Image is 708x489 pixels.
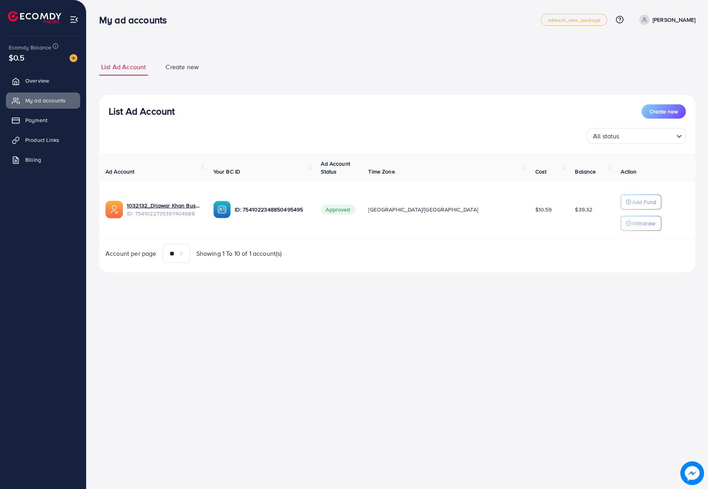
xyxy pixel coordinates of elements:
p: Add Fund [632,197,656,207]
span: Time Zone [368,168,395,176]
h3: My ad accounts [99,14,173,26]
span: Overview [25,77,49,85]
span: Ecomdy Balance [9,43,51,51]
span: Ad Account Status [321,160,350,176]
img: image [680,461,704,485]
span: $0.5 [9,52,25,63]
button: Create new [642,104,686,119]
span: Billing [25,156,41,164]
a: My ad accounts [6,93,80,108]
img: ic-ads-acc.e4c84228.svg [105,201,123,218]
span: Create new [166,62,199,72]
span: Action [621,168,636,176]
button: Withdraw [621,216,661,231]
span: List Ad Account [101,62,146,72]
span: ID: 7541022735397404688 [127,210,201,217]
span: Approved [321,204,355,215]
div: <span class='underline'>1032132_Dilawar Khan Business_1755781198138</span></br>7541022735397404688 [127,202,201,218]
input: Search for option [622,129,673,142]
img: image [70,54,77,62]
span: adreach_new_package [548,17,601,23]
p: [PERSON_NAME] [653,15,695,25]
h3: List Ad Account [109,106,175,117]
button: Add Fund [621,194,661,210]
span: Account per page [105,249,156,258]
span: $39.32 [575,206,592,213]
img: ic-ba-acc.ded83a64.svg [213,201,231,218]
a: Product Links [6,132,80,148]
span: Your BC ID [213,168,241,176]
span: Showing 1 To 10 of 1 account(s) [196,249,282,258]
a: Billing [6,152,80,168]
span: Create new [650,108,678,115]
p: Withdraw [632,219,655,228]
span: All status [591,130,621,142]
img: menu [70,15,79,24]
span: Cost [535,168,547,176]
span: My ad accounts [25,96,66,104]
span: $10.59 [535,206,552,213]
p: ID: 7541022348850495495 [235,205,309,214]
a: 1032132_Dilawar Khan Business_1755781198138 [127,202,201,210]
span: Product Links [25,136,59,144]
span: [GEOGRAPHIC_DATA]/[GEOGRAPHIC_DATA] [368,206,478,213]
a: adreach_new_package [541,14,607,26]
span: Balance [575,168,596,176]
a: [PERSON_NAME] [636,15,695,25]
span: Payment [25,116,47,124]
span: Ad Account [105,168,135,176]
a: Payment [6,112,80,128]
a: Overview [6,73,80,89]
img: logo [8,11,61,23]
div: Search for option [587,128,686,144]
